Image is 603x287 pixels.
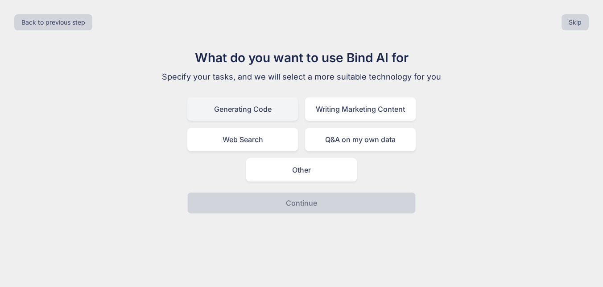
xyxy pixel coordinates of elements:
[152,48,451,67] h1: What do you want to use Bind AI for
[187,97,298,121] div: Generating Code
[246,158,357,181] div: Other
[305,97,416,121] div: Writing Marketing Content
[14,14,92,30] button: Back to previous step
[305,128,416,151] div: Q&A on my own data
[562,14,589,30] button: Skip
[187,192,416,214] button: Continue
[187,128,298,151] div: Web Search
[286,198,317,208] p: Continue
[152,71,451,83] p: Specify your tasks, and we will select a more suitable technology for you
